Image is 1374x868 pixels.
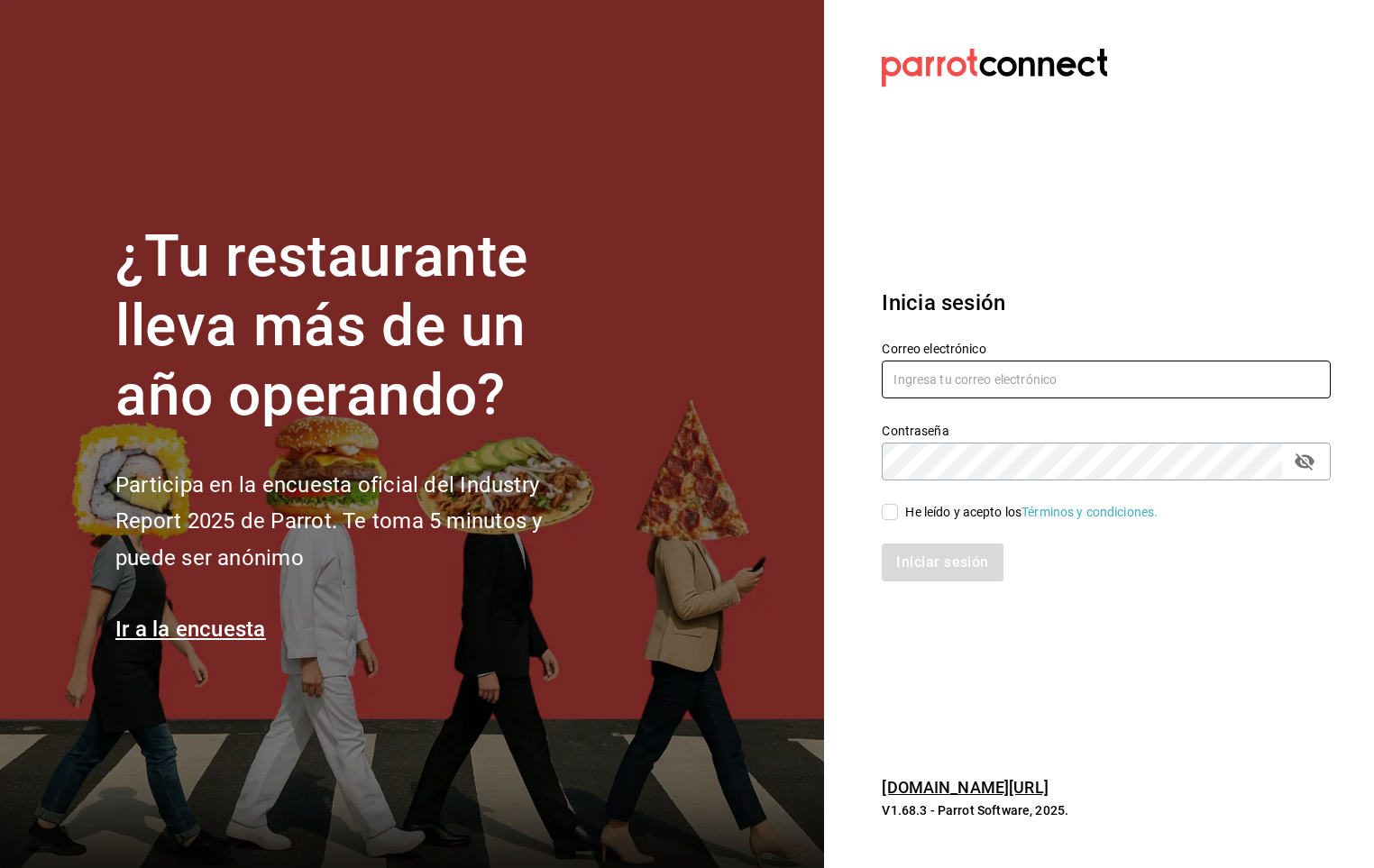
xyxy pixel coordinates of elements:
label: Contraseña [882,425,1331,437]
a: [DOMAIN_NAME][URL] [882,778,1048,797]
h3: Inicia sesión [882,287,1331,319]
input: Ingresa tu correo electrónico [882,361,1331,398]
a: Ir a la encuesta [115,617,266,642]
h1: ¿Tu restaurante lleva más de un año operando? [115,223,602,430]
button: passwordField [1289,446,1320,477]
a: Términos y condiciones. [1021,505,1158,519]
div: He leído y acepto los [905,503,1158,522]
h2: Participa en la encuesta oficial del Industry Report 2025 de Parrot. Te toma 5 minutos y puede se... [115,467,602,577]
label: Correo electrónico [882,343,1331,355]
p: V1.68.3 - Parrot Software, 2025. [882,801,1331,819]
